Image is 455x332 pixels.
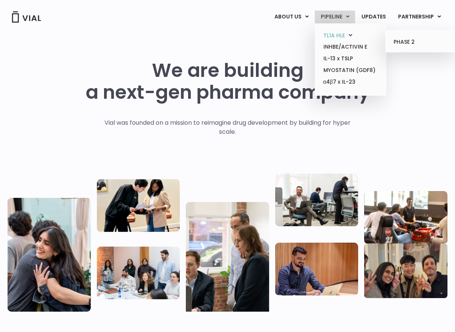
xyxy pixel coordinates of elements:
[275,243,358,295] img: Man working at a computer
[8,198,91,312] img: Vial Life
[317,30,383,41] a: TL1A HLEMenu Toggle
[268,11,314,23] a: ABOUT USMenu Toggle
[275,173,358,226] img: Three people working in an office
[86,60,370,103] h1: We are building a next-gen pharma company
[97,246,180,299] img: Eight people standing and sitting in an office
[317,64,383,76] a: MYOSTATIN (GDF8)
[317,76,383,88] a: α4β7 x IL-23
[317,41,383,53] a: INHBE/ACTIVIN E
[355,11,392,23] a: UPDATES
[97,118,358,136] p: Vial was founded on a mission to reimagine drug development by building for hyper scale.
[392,11,447,23] a: PARTNERSHIPMenu Toggle
[186,202,269,316] img: Group of three people standing around a computer looking at the screen
[317,53,383,64] a: IL-13 x TSLP
[364,191,447,244] img: Group of people playing whirlyball
[97,179,180,232] img: Two people looking at a paper talking.
[315,11,355,23] a: PIPELINEMenu Toggle
[388,36,454,48] a: PHASE 2
[364,243,447,298] img: Group of 3 people smiling holding up the peace sign
[11,11,41,23] img: Vial Logo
